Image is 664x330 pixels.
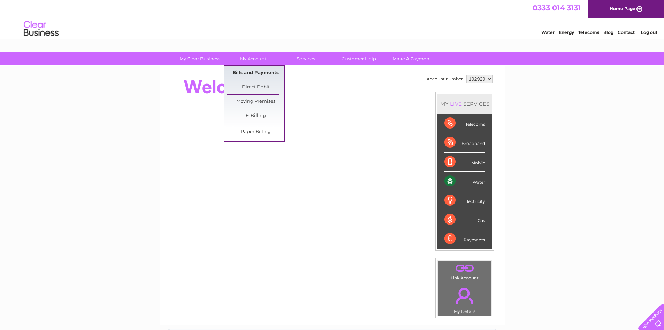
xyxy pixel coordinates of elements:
a: Water [541,30,555,35]
a: 0333 014 3131 [533,3,581,12]
a: My Account [224,52,282,65]
a: . [440,284,490,308]
div: Electricity [444,191,485,210]
td: Link Account [438,260,492,282]
div: Mobile [444,153,485,172]
div: Water [444,172,485,191]
div: Clear Business is a trading name of Verastar Limited (registered in [GEOGRAPHIC_DATA] No. 3667643... [168,4,497,34]
a: Log out [641,30,657,35]
a: My Clear Business [171,52,229,65]
a: Energy [559,30,574,35]
a: Paper Billing [227,125,284,139]
a: Customer Help [330,52,388,65]
a: Services [277,52,335,65]
a: Blog [603,30,613,35]
a: Direct Debit [227,80,284,94]
a: E-Billing [227,109,284,123]
a: Contact [618,30,635,35]
a: Bills and Payments [227,66,284,80]
a: Telecoms [578,30,599,35]
div: Broadband [444,133,485,152]
td: Account number [425,73,465,85]
div: MY SERVICES [437,94,492,114]
div: Telecoms [444,114,485,133]
td: My Details [438,282,492,316]
div: LIVE [449,101,463,107]
a: Make A Payment [383,52,441,65]
div: Gas [444,210,485,229]
div: Payments [444,229,485,248]
a: . [440,262,490,274]
a: Moving Premises [227,95,284,109]
img: logo.png [23,18,59,39]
